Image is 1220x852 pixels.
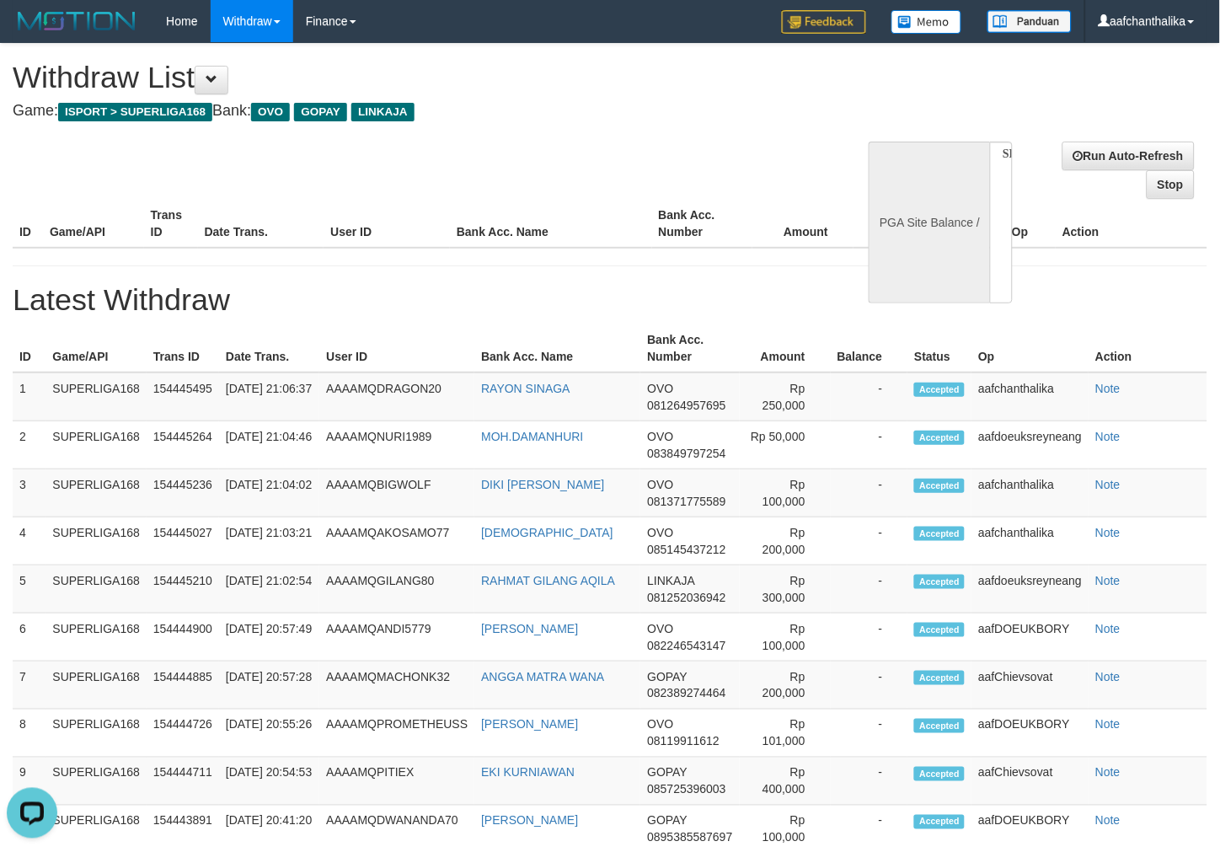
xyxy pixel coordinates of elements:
td: aafchanthalika [971,469,1089,517]
th: Date Trans. [198,200,324,248]
span: 082246543147 [647,639,725,652]
td: - [831,372,908,421]
td: Rp 250,000 [740,372,831,421]
span: 085725396003 [647,783,725,796]
th: Date Trans. [219,324,319,372]
td: aafchanthalika [971,372,1089,421]
td: Rp 400,000 [740,758,831,806]
a: [DEMOGRAPHIC_DATA] [481,526,613,539]
button: Open LiveChat chat widget [7,7,57,57]
a: Note [1095,574,1121,587]
a: [PERSON_NAME] [481,718,578,731]
td: Rp 100,000 [740,469,831,517]
span: Accepted [914,767,965,781]
td: aafdoeuksreyneang [971,421,1089,469]
td: 6 [13,614,45,662]
th: Bank Acc. Name [474,324,640,372]
td: - [831,421,908,469]
h1: Latest Withdraw [13,283,1207,317]
span: Accepted [914,671,965,685]
th: Balance [853,200,946,248]
img: MOTION_logo.png [13,8,141,34]
td: 2 [13,421,45,469]
span: ISPORT > SUPERLIGA168 [58,103,212,121]
td: AAAAMQAKOSAMO77 [319,517,474,565]
div: PGA Site Balance / [869,142,990,303]
td: 154445236 [147,469,219,517]
td: 154444711 [147,758,219,806]
a: Note [1095,766,1121,780]
td: SUPERLIGA168 [45,565,147,614]
span: LINKAJA [351,103,415,121]
td: - [831,469,908,517]
td: SUPERLIGA168 [45,372,147,421]
td: - [831,565,908,614]
td: Rp 300,000 [740,565,831,614]
td: 1 [13,372,45,421]
h1: Withdraw List [13,61,796,94]
td: Rp 200,000 [740,517,831,565]
a: Run Auto-Refresh [1062,142,1195,170]
td: [DATE] 21:04:46 [219,421,319,469]
a: Note [1095,814,1121,828]
td: 154445264 [147,421,219,469]
span: Accepted [914,431,965,445]
td: - [831,517,908,565]
td: AAAAMQGILANG80 [319,565,474,614]
th: User ID [324,200,450,248]
img: Button%20Memo.svg [891,10,962,34]
span: GOPAY [647,766,687,780]
span: OVO [647,526,673,539]
td: [DATE] 21:02:54 [219,565,319,614]
h4: Game: Bank: [13,103,796,120]
td: AAAAMQMACHONK32 [319,662,474,710]
td: [DATE] 20:55:26 [219,710,319,758]
span: Accepted [914,527,965,541]
td: aafChievsovat [971,662,1089,710]
span: OVO [647,718,673,731]
a: RAHMAT GILANG AQILA [481,574,615,587]
td: AAAAMQNURI1989 [319,421,474,469]
a: ANGGA MATRA WANA [481,670,604,683]
td: - [831,710,908,758]
img: panduan.png [987,10,1072,33]
span: 083849797254 [647,447,725,460]
td: aafDOEUKBORY [971,614,1089,662]
a: Stop [1147,170,1195,199]
td: SUPERLIGA168 [45,710,147,758]
td: Rp 50,000 [740,421,831,469]
td: - [831,614,908,662]
th: Action [1056,200,1207,248]
span: 0895385587697 [647,831,732,844]
td: aafChievsovat [971,758,1089,806]
span: Accepted [914,575,965,589]
span: 081371775589 [647,495,725,508]
th: ID [13,200,43,248]
span: Accepted [914,479,965,493]
td: 154444900 [147,614,219,662]
span: LINKAJA [647,574,694,587]
td: AAAAMQBIGWOLF [319,469,474,517]
th: Op [971,324,1089,372]
td: - [831,758,908,806]
td: 5 [13,565,45,614]
td: Rp 100,000 [740,614,831,662]
th: Trans ID [147,324,219,372]
td: aafDOEUKBORY [971,710,1089,758]
td: 3 [13,469,45,517]
span: Accepted [914,383,965,397]
span: Accepted [914,719,965,733]
span: 085145437212 [647,543,725,556]
td: [DATE] 21:06:37 [219,372,319,421]
td: aafchanthalika [971,517,1089,565]
td: Rp 200,000 [740,662,831,710]
th: Action [1089,324,1207,372]
a: RAYON SINAGA [481,382,570,395]
span: OVO [647,382,673,395]
th: Amount [740,324,831,372]
th: Game/API [45,324,147,372]
td: [DATE] 20:57:28 [219,662,319,710]
span: 081264957695 [647,399,725,412]
span: OVO [647,430,673,443]
th: Bank Acc. Name [450,200,652,248]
